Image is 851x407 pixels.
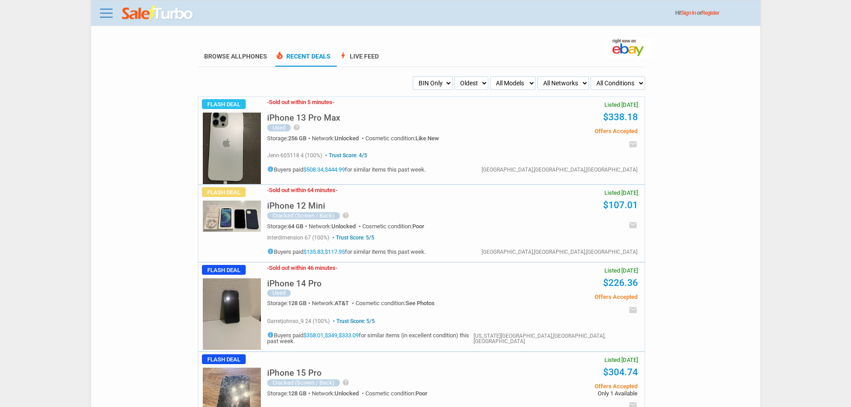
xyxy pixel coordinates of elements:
a: $226.36 [603,277,638,288]
h5: Buyers paid , , for similar items (in excellent condition) this past week. [267,331,474,344]
span: Unlocked [331,223,356,230]
div: Network: [309,223,362,229]
span: - [335,264,337,271]
div: [GEOGRAPHIC_DATA],[GEOGRAPHIC_DATA],[GEOGRAPHIC_DATA] [482,249,637,255]
span: - [267,99,269,105]
i: help [293,124,300,131]
span: - [267,264,269,271]
span: Flash Deal [202,265,246,275]
span: Poor [415,390,428,397]
a: $135.83 [303,248,323,255]
img: saleturbo.com - Online Deals and Discount Coupons [122,6,194,22]
span: See Photos [406,300,435,306]
div: Cosmetic condition: [356,300,435,306]
span: Trust Score: 5/5 [331,235,374,241]
div: Cosmetic condition: [362,223,424,229]
h5: iPhone 12 Mini [267,201,325,210]
span: Listed [DATE] [604,357,638,363]
i: email [629,306,637,315]
div: [GEOGRAPHIC_DATA],[GEOGRAPHIC_DATA],[GEOGRAPHIC_DATA] [482,167,637,172]
span: - [332,99,334,105]
div: Network: [312,390,365,396]
a: $349 [325,332,337,339]
div: Storage: [267,300,312,306]
span: Listed [DATE] [604,102,638,108]
span: 256 GB [288,135,306,142]
span: Offers Accepted [503,128,637,134]
a: iPhone 15 Pro [267,370,322,377]
span: Flash Deal [202,354,246,364]
a: Sign In [681,10,696,16]
span: Only 1 Available [503,390,637,396]
span: - [335,187,337,193]
a: $333.09 [339,332,359,339]
div: Storage: [267,390,312,396]
span: Phones [242,53,267,60]
a: iPhone 13 Pro Max [267,115,340,122]
div: Cosmetic condition: [365,390,428,396]
span: Hi! [675,10,681,16]
img: s-l225.jpg [203,201,261,232]
span: Like New [415,135,439,142]
h3: Sold out within 46 minutes [267,265,337,271]
span: AT&T [335,300,349,306]
i: email [629,221,637,230]
h3: Sold out within 64 minutes [267,187,337,193]
span: Listed [DATE] [604,190,638,196]
span: Unlocked [335,390,359,397]
a: Register [701,10,719,16]
span: garretjohnso_9 24 (100%) [267,318,330,324]
i: email [629,140,637,149]
h5: Buyers paid , for similar items this past week. [267,166,426,172]
i: help [342,379,349,386]
span: Poor [412,223,424,230]
span: 64 GB [288,223,303,230]
a: local_fire_departmentRecent Deals [275,53,331,67]
div: Used [267,290,291,297]
span: or [697,10,719,16]
span: interdimension 67 (100%) [267,235,329,241]
a: $117.95 [325,248,345,255]
a: Browse AllPhones [204,53,267,60]
div: Storage: [267,223,309,229]
i: help [342,212,349,219]
span: bolt [339,51,348,60]
span: 128 GB [288,300,306,306]
h5: iPhone 14 Pro [267,279,322,288]
div: Storage: [267,135,312,141]
i: info [267,248,274,255]
a: iPhone 14 Pro [267,281,322,288]
a: $508.34 [303,166,323,173]
h5: iPhone 13 Pro Max [267,113,340,122]
a: $338.18 [603,112,638,122]
i: info [267,166,274,172]
img: s-l225.jpg [203,113,261,184]
span: - [267,187,269,193]
a: $444.99 [325,166,345,173]
a: $107.01 [603,200,638,210]
span: Offers Accepted [503,383,637,389]
a: boltLive Feed [339,53,379,67]
span: Trust Score: 5/5 [331,318,375,324]
span: 128 GB [288,390,306,397]
div: Cracked (Screen / Back) [267,379,340,386]
span: local_fire_department [275,51,284,60]
div: Used [267,124,291,131]
div: Cosmetic condition: [365,135,439,141]
span: jenn-605118 4 (100%) [267,152,322,159]
div: Network: [312,135,365,141]
a: iPhone 12 Mini [267,203,325,210]
span: Flash Deal [202,99,246,109]
div: Cracked (Screen / Back) [267,212,340,219]
span: Unlocked [335,135,359,142]
div: [US_STATE][GEOGRAPHIC_DATA],[GEOGRAPHIC_DATA],[GEOGRAPHIC_DATA] [474,333,637,344]
h3: Sold out within 5 minutes [267,99,334,105]
h5: Buyers paid , for similar items this past week. [267,248,426,255]
span: Flash Deal [202,187,246,197]
span: Trust Score: 4/5 [323,152,367,159]
div: Network: [312,300,356,306]
a: $304.74 [603,367,638,378]
span: Offers Accepted [503,294,637,300]
span: Listed [DATE] [604,268,638,273]
i: info [267,331,274,338]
